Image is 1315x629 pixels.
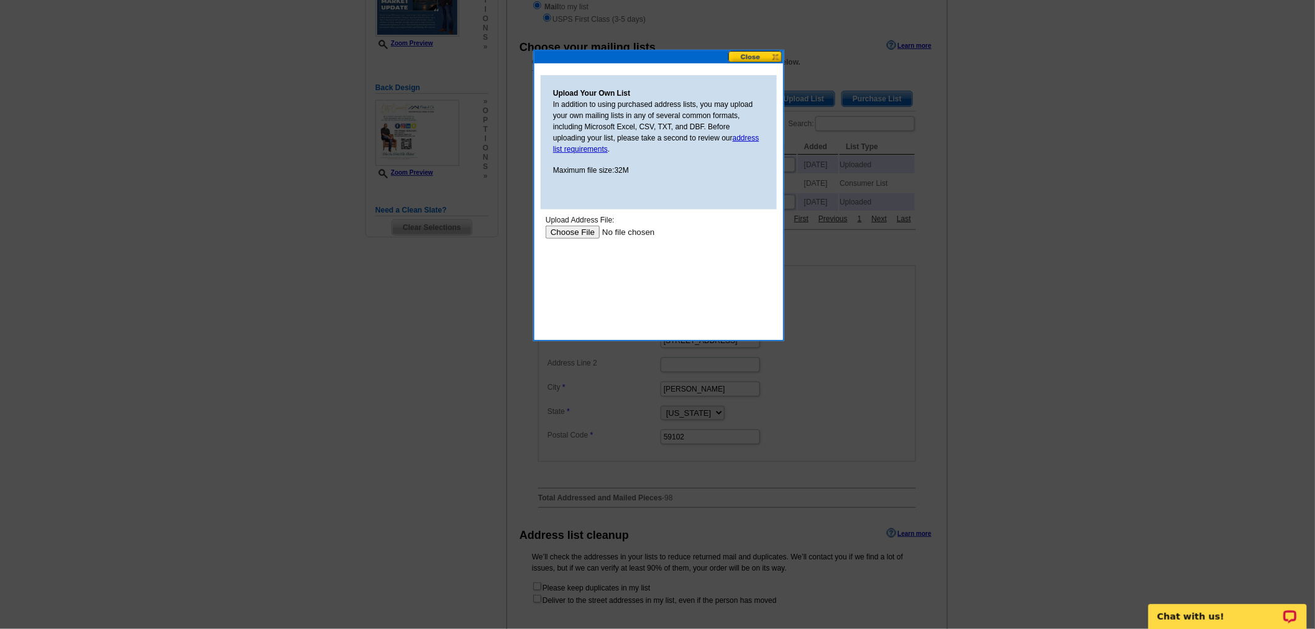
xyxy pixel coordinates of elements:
[615,166,629,175] span: 32M
[1140,590,1315,629] iframe: LiveChat chat widget
[553,99,764,155] p: In addition to using purchased address lists, you may upload your own mailing lists in any of sev...
[5,5,231,16] div: Upload Address File:
[553,165,764,176] p: Maximum file size:
[553,89,630,98] strong: Upload Your Own List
